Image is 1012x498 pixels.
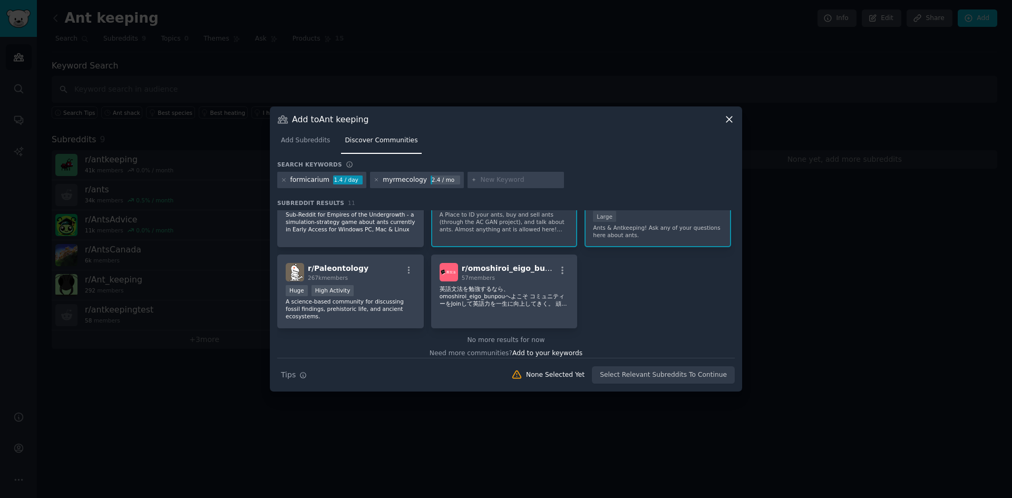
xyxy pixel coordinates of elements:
p: A science-based community for discussing fossil findings, prehistoric life, and ancient ecosystems. [286,298,415,320]
div: formicarium [290,175,329,185]
div: 2.4 / mo [431,175,460,185]
span: r/ omoshiroi_eigo_bunpou [462,264,566,272]
a: Add Subreddits [277,132,334,154]
h3: Search keywords [277,161,342,168]
div: None Selected Yet [526,370,585,380]
div: High Activity [312,285,354,296]
p: 英語文法を勉強するなら、omoshiroi_eigo_bunpouへよこそ コミュニティーをJoinして英語力を一生に向上してきく。 頑張れ！ #英語文法挑戦 #英語文法 #英文法 [440,285,569,307]
span: 57 members [462,275,495,281]
img: omoshiroi_eigo_bunpou [440,263,458,281]
span: Tips [281,369,296,380]
p: Sub-Reddit for Empires of the Undergrowth - a simulation-strategy game about ants currently in Ea... [286,211,415,233]
span: 11 [348,200,355,206]
span: Add Subreddits [281,136,330,145]
div: No more results for now [277,336,735,345]
span: Subreddit Results [277,199,344,207]
img: Paleontology [286,263,304,281]
button: Tips [277,366,310,384]
input: New Keyword [480,175,560,185]
span: Add to your keywords [512,349,582,357]
div: Need more communities? [277,345,735,358]
span: 267k members [308,275,348,281]
div: Huge [286,285,308,296]
div: 1.4 / day [333,175,363,185]
div: myrmecology [383,175,427,185]
span: Discover Communities [345,136,417,145]
span: r/ Paleontology [308,264,368,272]
a: Discover Communities [341,132,421,154]
h3: Add to Ant keeping [292,114,369,125]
